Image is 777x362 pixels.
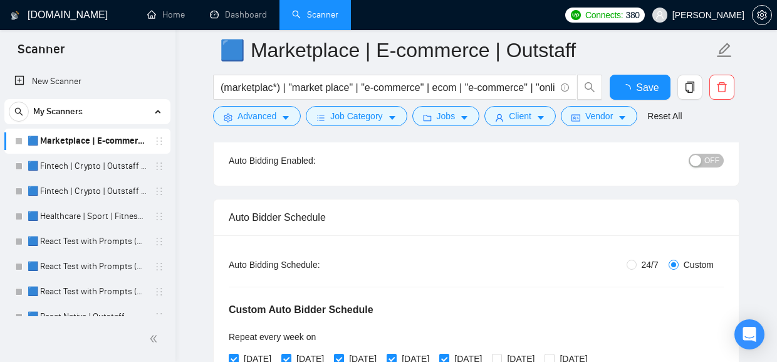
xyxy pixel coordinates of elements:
span: holder [154,211,164,221]
span: holder [154,262,164,272]
span: Scanner [8,40,75,67]
span: caret-down [281,113,290,122]
span: Advanced [237,109,276,123]
a: New Scanner [14,69,160,94]
span: caret-down [536,113,545,122]
span: Connects: [585,8,623,22]
a: 🟦 Marketplace | E-commerce | Outstaff [28,129,147,154]
div: Open Intercom Messenger [734,319,764,349]
a: 🟦 React Native | Outstaff [28,304,147,329]
span: caret-down [388,113,397,122]
span: folder [423,113,432,122]
span: idcard [571,113,580,122]
button: folderJobscaret-down [412,106,480,126]
a: Reset All [647,109,682,123]
span: setting [753,10,771,20]
span: loading [621,84,636,94]
a: dashboardDashboard [210,9,267,20]
span: holder [154,161,164,171]
button: search [9,102,29,122]
span: Job Category [330,109,382,123]
span: bars [316,113,325,122]
span: Custom [679,258,719,272]
span: search [578,82,602,93]
a: homeHome [147,9,185,20]
span: Client [509,109,531,123]
span: holder [154,237,164,247]
span: OFF [704,154,719,168]
span: holder [154,287,164,297]
span: holder [154,312,164,322]
a: 🟦 Fintech | Crypto | Outstaff (Mid Rates) [28,179,147,204]
span: delete [710,82,734,93]
span: info-circle [561,83,569,92]
span: holder [154,186,164,196]
span: copy [678,82,702,93]
input: Scanner name... [220,35,714,66]
span: user [495,113,504,122]
div: Auto Bidder Schedule [229,200,724,235]
span: user [655,11,664,19]
div: Auto Bidding Schedule: [229,258,394,272]
a: 🟦 Fintech | Crypto | Outstaff (Max - High Rates) [28,154,147,179]
span: setting [224,113,232,122]
button: copy [677,75,702,100]
span: Save [636,80,659,95]
h5: Custom Auto Bidder Schedule [229,302,373,317]
button: delete [709,75,734,100]
span: 24/7 [637,258,664,272]
a: 🟦 React Test with Prompts (Max) [28,229,147,254]
li: New Scanner [4,69,170,94]
button: search [577,75,602,100]
a: 🟦 React Test with Prompts (Mid Rates) [28,279,147,304]
span: caret-down [618,113,627,122]
span: Vendor [585,109,613,123]
input: Search Freelance Jobs... [221,80,555,95]
button: idcardVendorcaret-down [561,106,637,126]
span: Repeat every week on [229,332,316,342]
span: edit [716,42,733,58]
span: double-left [149,333,162,345]
a: 🟦 React Test with Prompts (High) [28,254,147,279]
img: upwork-logo.png [571,10,581,20]
span: My Scanners [33,99,83,124]
button: setting [752,5,772,25]
div: Auto Bidding Enabled: [229,154,394,168]
button: userClientcaret-down [484,106,556,126]
a: searchScanner [292,9,338,20]
button: settingAdvancedcaret-down [213,106,301,126]
button: barsJob Categorycaret-down [306,106,407,126]
span: Jobs [437,109,456,123]
button: Save [610,75,670,100]
a: 🟦 Healthcare | Sport | Fitness | Outstaff [28,204,147,229]
span: 380 [625,8,639,22]
span: caret-down [460,113,469,122]
span: holder [154,136,164,146]
img: logo [11,6,19,26]
a: setting [752,10,772,20]
span: search [9,107,28,116]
